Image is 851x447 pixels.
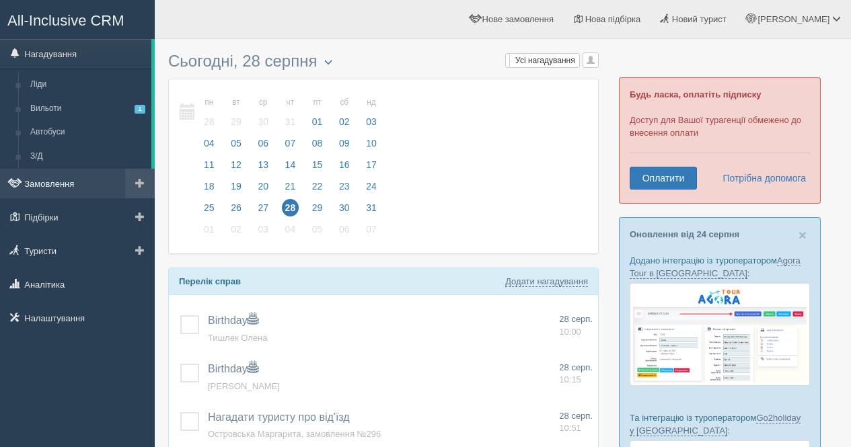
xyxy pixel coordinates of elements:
[714,167,807,190] a: Потрібна допомога
[200,97,218,108] small: пн
[200,156,218,173] span: 11
[200,220,218,238] span: 01
[254,134,272,152] span: 06
[630,411,810,437] p: Та інтеграцію із туроператором :
[630,229,739,239] a: Оновлення від 24 серпня
[515,56,575,65] span: Усі нагадування
[208,429,381,439] a: Островська Маргарита, замовлення №296
[363,199,380,216] span: 31
[559,327,581,337] span: 10:00
[799,227,807,243] span: ×
[179,276,241,286] b: Перелік справ
[359,89,381,136] a: нд 03
[278,222,303,243] a: 04
[359,179,381,200] a: 24
[208,333,267,343] a: Тишлек Олена
[630,167,697,190] a: Оплатити
[336,113,353,130] span: 02
[223,157,249,179] a: 12
[208,381,280,391] span: [PERSON_NAME]
[630,283,810,386] img: agora-tour-%D0%B7%D0%B0%D1%8F%D0%B2%D0%BA%D0%B8-%D1%81%D1%80%D0%BC-%D0%B4%D0%BB%D1%8F-%D1%82%D1%8...
[309,177,326,195] span: 22
[254,113,272,130] span: 30
[135,105,145,114] span: 1
[799,228,807,242] button: Close
[332,200,357,222] a: 30
[282,220,299,238] span: 04
[200,113,218,130] span: 28
[559,410,593,435] a: 28 серп. 10:51
[332,179,357,200] a: 23
[305,157,330,179] a: 15
[227,220,245,238] span: 02
[223,136,249,157] a: 05
[208,315,258,326] a: Birthday
[282,97,299,108] small: чт
[254,177,272,195] span: 20
[250,222,276,243] a: 03
[309,156,326,173] span: 15
[363,113,380,130] span: 03
[196,89,222,136] a: пн 28
[250,89,276,136] a: ср 30
[559,362,593,387] a: 28 серп. 10:15
[559,411,593,421] span: 28 серп.
[208,411,350,423] a: Нагадати туристу про від'їзд
[168,52,599,72] h3: Сьогодні, 28 серпня
[309,97,326,108] small: пт
[336,177,353,195] span: 23
[630,89,761,99] b: Будь ласка, оплатіть підписку
[336,156,353,173] span: 16
[336,220,353,238] span: 06
[278,179,303,200] a: 21
[363,97,380,108] small: нд
[363,134,380,152] span: 10
[208,363,258,374] a: Birthday
[757,14,829,24] span: [PERSON_NAME]
[559,423,581,433] span: 10:51
[227,199,245,216] span: 26
[278,200,303,222] a: 28
[332,136,357,157] a: 09
[227,177,245,195] span: 19
[305,222,330,243] a: 05
[332,89,357,136] a: сб 02
[309,220,326,238] span: 05
[7,12,124,29] span: All-Inclusive CRM
[254,156,272,173] span: 13
[254,97,272,108] small: ср
[363,177,380,195] span: 24
[223,89,249,136] a: вт 29
[200,199,218,216] span: 25
[559,314,593,324] span: 28 серп.
[359,157,381,179] a: 17
[223,200,249,222] a: 26
[336,97,353,108] small: сб
[559,374,581,384] span: 10:15
[278,89,303,136] a: чт 31
[619,77,821,204] div: Доступ для Вашої турагенції обмежено до внесення оплати
[305,179,330,200] a: 22
[250,157,276,179] a: 13
[24,145,151,169] a: З/Д
[336,199,353,216] span: 30
[332,222,357,243] a: 06
[305,89,330,136] a: пт 01
[309,199,326,216] span: 29
[254,199,272,216] span: 27
[223,179,249,200] a: 19
[282,199,299,216] span: 28
[309,134,326,152] span: 08
[363,220,380,238] span: 07
[336,134,353,152] span: 09
[282,177,299,195] span: 21
[359,222,381,243] a: 07
[223,222,249,243] a: 02
[332,157,357,179] a: 16
[24,97,151,121] a: Вильоти1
